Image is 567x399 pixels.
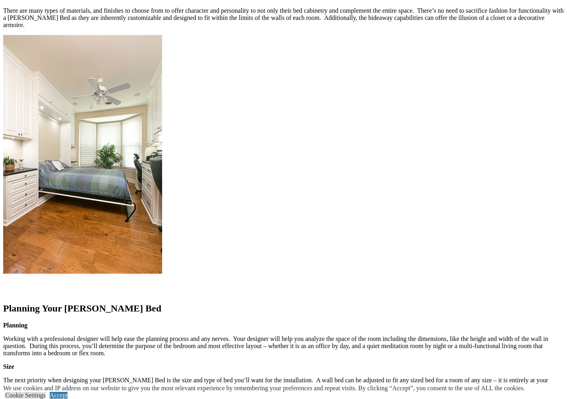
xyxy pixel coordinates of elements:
[3,385,525,392] div: We use cookies and IP address on our website to give you the most relevant experience by remember...
[3,303,564,314] h2: Planning Your [PERSON_NAME] Bed
[50,392,68,399] a: Accept
[5,392,46,399] a: Cookie Settings
[3,7,564,29] p: There are many types of materials, and finishes to choose from to offer character and personality...
[3,363,14,370] strong: Size
[3,377,564,391] p: The next priority when designing your [PERSON_NAME] Bed is the size and type of bed you’ll want f...
[3,35,162,274] img: thermal foli white wall bed
[3,322,27,329] strong: Planning
[3,335,564,357] p: Working with a professional designer will help ease the planning process and any nerves. Your des...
